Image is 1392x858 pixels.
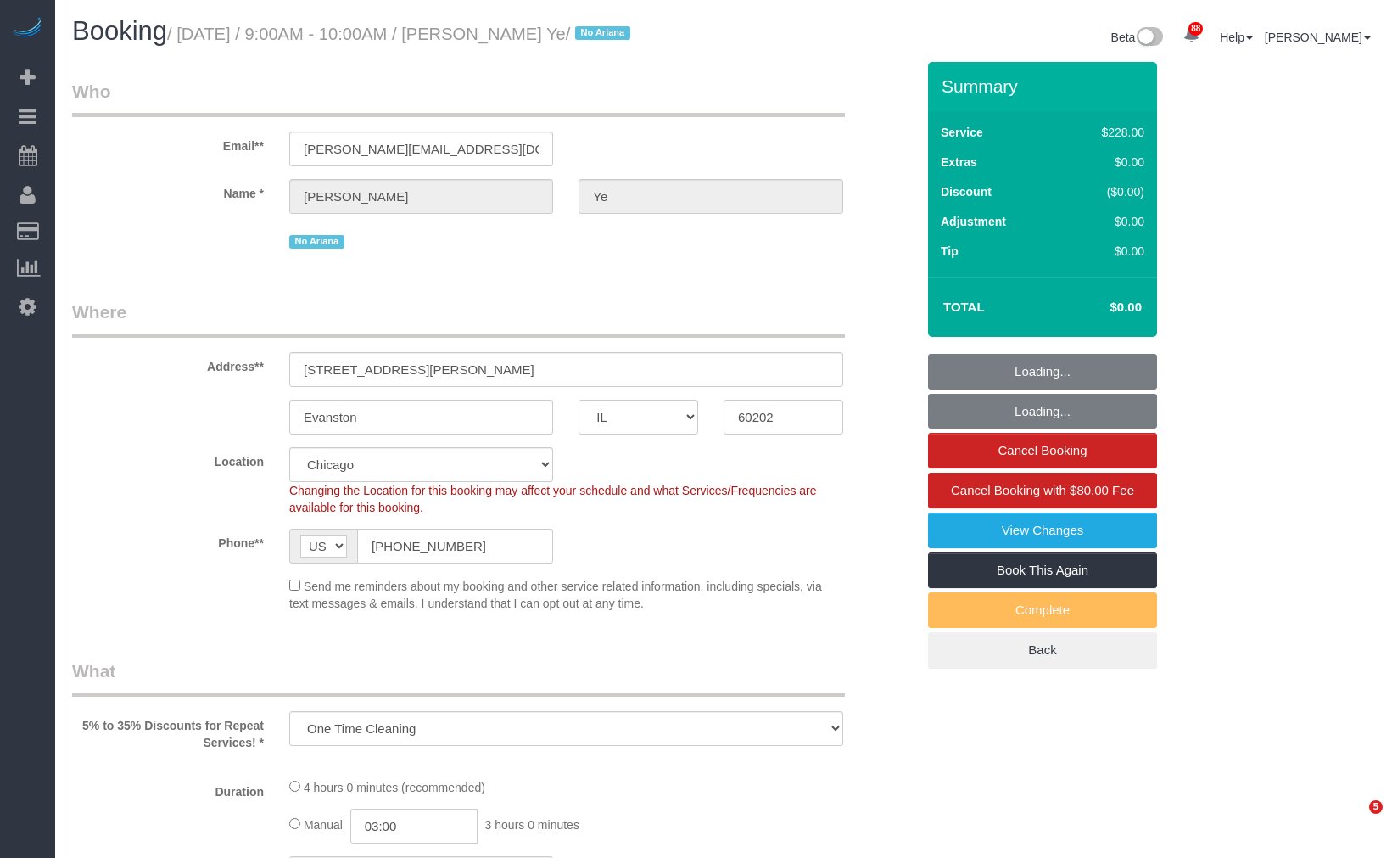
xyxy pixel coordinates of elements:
h4: $0.00 [1059,300,1142,315]
a: Cancel Booking [928,433,1157,468]
span: Manual [304,818,343,832]
legend: What [72,659,845,697]
div: ($0.00) [1065,183,1144,200]
label: 5% to 35% Discounts for Repeat Services! * [59,711,277,751]
span: 3 hours 0 minutes [485,818,579,832]
a: [PERSON_NAME] [1265,31,1371,44]
a: View Changes [928,513,1157,548]
span: Send me reminders about my booking and other service related information, including specials, via... [289,580,822,610]
span: 88 [1188,22,1203,36]
input: Last Name* [579,179,842,214]
label: Duration [59,777,277,800]
a: Help [1220,31,1253,44]
img: New interface [1135,27,1163,49]
a: 88 [1175,17,1208,54]
label: Name * [59,179,277,202]
label: Service [941,124,983,141]
label: Discount [941,183,992,200]
iframe: Intercom live chat [1334,800,1375,841]
legend: Where [72,300,845,338]
input: First Name** [289,179,553,214]
span: 4 hours 0 minutes (recommended) [304,781,485,794]
span: Cancel Booking with $80.00 Fee [951,483,1134,497]
span: No Ariana [289,235,344,249]
a: Cancel Booking with $80.00 Fee [928,473,1157,508]
span: Changing the Location for this booking may affect your schedule and what Services/Frequencies are... [289,484,817,514]
div: $0.00 [1065,154,1144,171]
label: Adjustment [941,213,1006,230]
span: 5 [1369,800,1383,814]
input: Zip Code** [724,400,843,435]
a: Book This Again [928,552,1157,588]
label: Location [59,447,277,470]
span: No Ariana [575,26,630,40]
div: $228.00 [1065,124,1144,141]
small: / [DATE] / 9:00AM - 10:00AM / [PERSON_NAME] Ye [167,25,635,43]
div: $0.00 [1065,213,1144,230]
a: Back [928,632,1157,668]
h3: Summary [942,76,1149,96]
a: Beta [1111,31,1164,44]
legend: Who [72,79,845,117]
label: Tip [941,243,959,260]
strong: Total [943,300,985,314]
span: / [566,25,635,43]
div: $0.00 [1065,243,1144,260]
img: Automaid Logo [10,17,44,41]
span: Booking [72,16,167,46]
label: Extras [941,154,977,171]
